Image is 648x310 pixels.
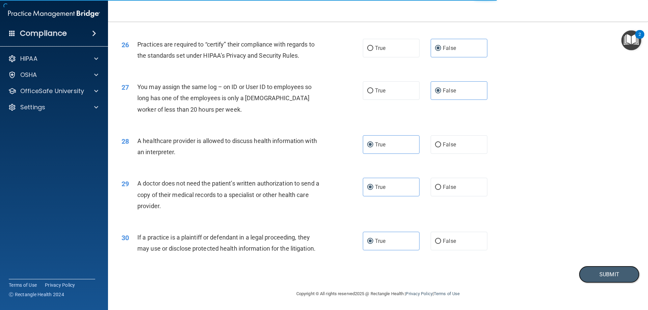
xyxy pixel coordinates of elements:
span: 28 [122,137,129,145]
input: True [367,46,373,51]
div: Copyright © All rights reserved 2025 @ Rectangle Health | | [255,283,501,305]
span: 27 [122,83,129,91]
img: PMB logo [8,7,100,21]
span: 26 [122,41,129,49]
span: 29 [122,180,129,188]
button: Open Resource Center, 2 new notifications [621,30,641,50]
span: True [375,184,385,190]
a: OfficeSafe University [8,87,98,95]
input: True [367,239,373,244]
a: Privacy Policy [45,282,75,288]
span: False [443,141,456,148]
p: HIPAA [20,55,37,63]
input: True [367,185,373,190]
span: Ⓒ Rectangle Health 2024 [9,291,64,298]
input: True [367,142,373,147]
input: False [435,239,441,244]
a: Privacy Policy [406,291,432,296]
iframe: Drift Widget Chat Controller [614,263,640,289]
span: Practices are required to “certify” their compliance with regards to the standards set under HIPA... [137,41,315,59]
p: Settings [20,103,45,111]
a: Settings [8,103,98,111]
span: False [443,238,456,244]
span: A healthcare provider is allowed to discuss health information with an interpreter. [137,137,317,156]
input: False [435,142,441,147]
button: Submit [579,266,640,283]
input: True [367,88,373,93]
a: Terms of Use [9,282,37,288]
span: False [443,87,456,94]
a: HIPAA [8,55,98,63]
span: True [375,141,385,148]
span: False [443,184,456,190]
input: False [435,46,441,51]
span: False [443,45,456,51]
span: True [375,45,385,51]
span: True [375,87,385,94]
p: OfficeSafe University [20,87,84,95]
input: False [435,185,441,190]
span: 30 [122,234,129,242]
p: OSHA [20,71,37,79]
a: Terms of Use [434,291,460,296]
span: True [375,238,385,244]
a: OSHA [8,71,98,79]
div: 2 [639,34,641,43]
span: You may assign the same log – on ID or User ID to employees so long has one of the employees is o... [137,83,312,113]
h4: Compliance [20,29,67,38]
span: If a practice is a plaintiff or defendant in a legal proceeding, they may use or disclose protect... [137,234,316,252]
span: A doctor does not need the patient’s written authorization to send a copy of their medical record... [137,180,319,209]
input: False [435,88,441,93]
